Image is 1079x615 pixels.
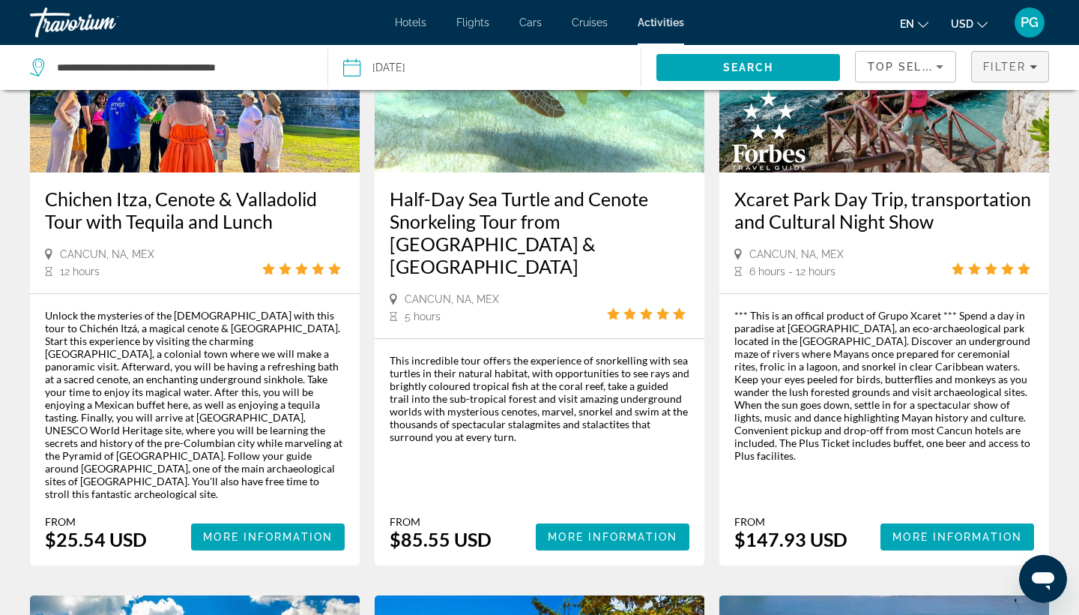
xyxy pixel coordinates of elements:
span: Cancun, NA, MEX [405,293,499,305]
button: More Information [536,523,689,550]
div: Unlock the mysteries of the [DEMOGRAPHIC_DATA] with this tour to Chichén Itzá, a magical cenote &... [45,309,345,500]
span: More Information [548,531,677,543]
span: More Information [892,531,1022,543]
button: [DATE]Date: Oct 11, 2025 [343,45,641,90]
iframe: Button to launch messaging window [1019,555,1067,603]
div: This incredible tour offers the experience of snorkelling with sea turtles in their natural habit... [390,354,689,443]
button: Change language [900,13,928,34]
span: Cancun, NA, MEX [60,248,154,260]
button: Search [656,54,840,81]
a: Xcaret Park Day Trip, transportation and Cultural Night Show [734,187,1034,232]
mat-select: Sort by [868,58,943,76]
button: More Information [191,523,345,550]
span: 6 hours - 12 hours [749,265,835,277]
a: Flights [456,16,489,28]
span: 12 hours [60,265,100,277]
div: $147.93 USD [734,528,847,550]
div: $85.55 USD [390,528,492,550]
button: More Information [880,523,1034,550]
span: Filter [983,61,1026,73]
div: From [45,515,147,528]
span: en [900,18,914,30]
a: Chichen Itza, Cenote & Valladolid Tour with Tequila and Lunch [45,187,345,232]
span: Top Sellers [868,61,953,73]
a: Half-Day Sea Turtle and Cenote Snorkeling Tour from [GEOGRAPHIC_DATA] & [GEOGRAPHIC_DATA] [390,187,689,277]
button: Filters [971,51,1049,82]
button: User Menu [1010,7,1049,38]
a: Travorium [30,3,180,42]
span: Cancun, NA, MEX [749,248,844,260]
span: Search [723,61,774,73]
div: From [734,515,847,528]
span: 5 hours [405,310,441,322]
a: Cars [519,16,542,28]
button: Change currency [951,13,988,34]
a: Hotels [395,16,426,28]
div: $25.54 USD [45,528,147,550]
a: Cruises [572,16,608,28]
input: Search destination [55,56,305,79]
span: More Information [203,531,333,543]
span: PG [1021,15,1039,30]
a: Activities [638,16,684,28]
span: USD [951,18,973,30]
div: From [390,515,492,528]
div: *** This is an offical product of Grupo Xcaret *** Spend a day in paradise at [GEOGRAPHIC_DATA], ... [734,309,1034,462]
